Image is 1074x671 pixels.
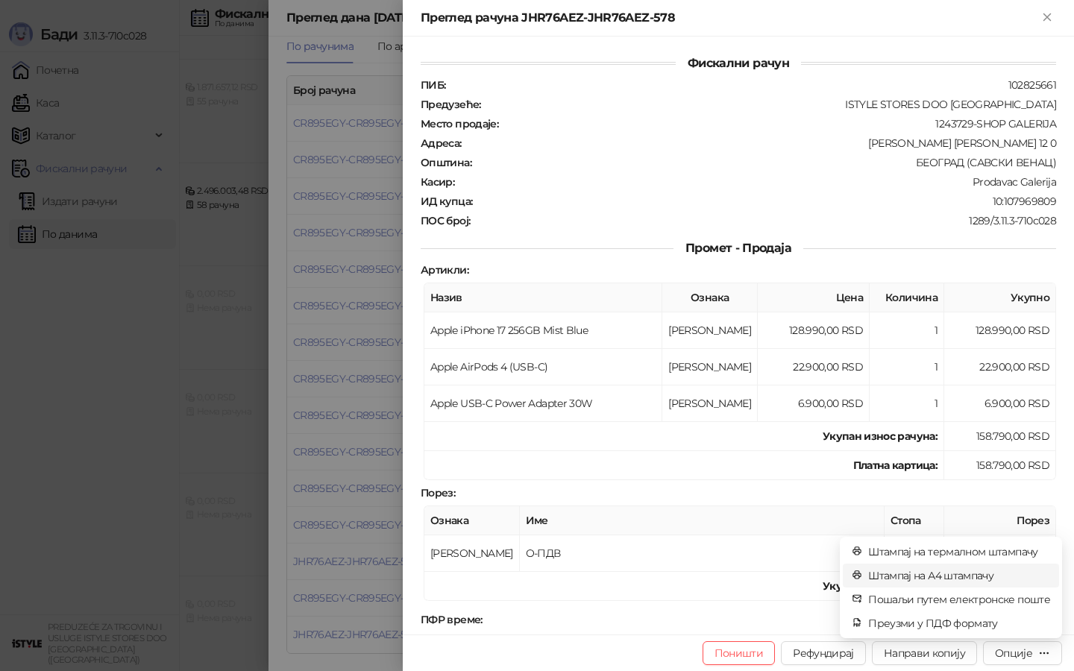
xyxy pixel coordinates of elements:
strong: ИД купца : [421,195,472,208]
strong: Платна картица : [853,459,938,472]
div: Опције [995,646,1032,660]
td: [PERSON_NAME] [424,535,520,572]
span: Штампај на А4 штампачу [868,567,1050,584]
th: Назив [424,283,662,312]
th: Име [520,506,885,535]
span: Пошаљи путем електронске поште [868,591,1050,608]
div: 1289/3.11.3-710c028 [471,214,1058,227]
th: Стопа [885,506,944,535]
td: 26.465,00 RSD [944,535,1056,572]
td: 158.790,00 RSD [944,422,1056,451]
td: 22.900,00 RSD [944,349,1056,385]
td: 6.900,00 RSD [944,385,1056,422]
td: 22.900,00 RSD [758,349,870,385]
td: 158.790,00 RSD [944,451,1056,480]
div: 1243729-SHOP GALERIJA [500,117,1058,130]
strong: Касир : [421,175,454,189]
button: Направи копију [872,641,977,665]
div: ISTYLE STORES DOO [GEOGRAPHIC_DATA] [483,98,1058,111]
button: Рефундирај [781,641,866,665]
div: [PERSON_NAME] [PERSON_NAME] 12 0 [463,136,1058,150]
td: Apple iPhone 17 256GB Mist Blue [424,312,662,349]
strong: ПФР број рачуна : [421,632,510,646]
span: Направи копију [884,646,965,660]
td: 6.900,00 RSD [758,385,870,422]
td: О-ПДВ [520,535,885,572]
strong: Артикли : [421,263,468,277]
strong: Предузеће : [421,98,481,111]
strong: Општина : [421,156,471,169]
span: Преузми у ПДФ формату [868,615,1050,631]
span: Фискални рачун [676,56,801,70]
strong: Адреса : [421,136,462,150]
th: Порез [944,506,1056,535]
div: [DATE] 13:45:18 [484,613,1058,626]
div: 10:107969809 [474,195,1058,208]
strong: Укупан износ рачуна : [823,429,938,443]
strong: Укупан износ пореза: [823,579,938,593]
td: 128.990,00 RSD [758,312,870,349]
td: 1 [870,312,944,349]
div: 102825661 [447,78,1058,92]
span: Промет - Продаја [673,241,803,255]
th: Укупно [944,283,1056,312]
td: 128.990,00 RSD [944,312,1056,349]
span: Штампај на термалном штампачу [868,544,1050,560]
strong: ПИБ : [421,78,445,92]
strong: Место продаје : [421,117,498,130]
button: Close [1038,9,1056,27]
td: [PERSON_NAME] [662,385,758,422]
th: Цена [758,283,870,312]
th: Ознака [424,506,520,535]
button: Поништи [703,641,776,665]
td: 1 [870,385,944,422]
td: [PERSON_NAME] [662,349,758,385]
th: Ознака [662,283,758,312]
strong: ПОС број : [421,214,470,227]
td: [PERSON_NAME] [662,312,758,349]
button: Опције [983,641,1062,665]
strong: ПФР време : [421,613,483,626]
div: Prodavac Galerija [456,175,1058,189]
td: 20,00% [885,535,944,572]
td: 1 [870,349,944,385]
div: БЕОГРАД (САВСКИ ВЕНАЦ) [473,156,1058,169]
div: Преглед рачуна JHR76AEZ-JHR76AEZ-578 [421,9,1038,27]
strong: Порез : [421,486,455,500]
td: Apple USB-C Power Adapter 30W [424,385,662,422]
th: Количина [870,283,944,312]
td: Apple AirPods 4 (USB-C) [424,349,662,385]
div: JHR76AEZ-JHR76AEZ-578 [512,632,1058,646]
